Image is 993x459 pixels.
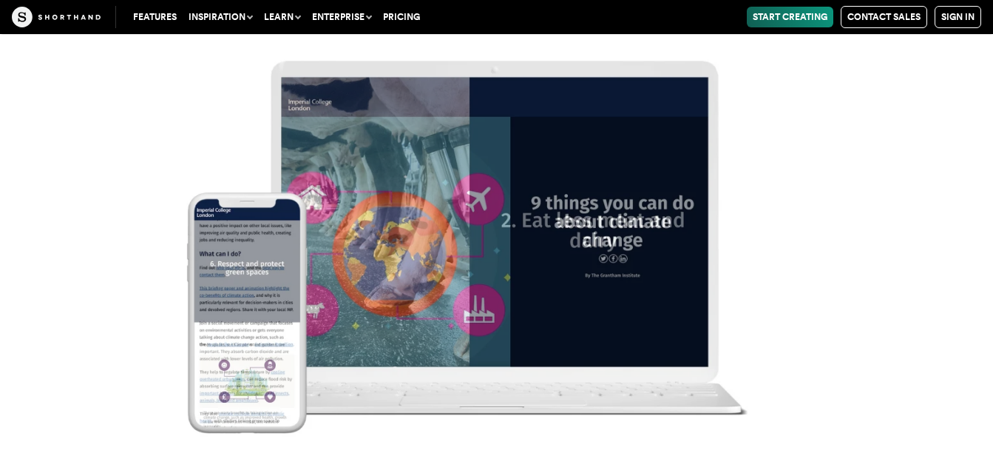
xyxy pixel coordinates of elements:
button: Learn [258,7,306,27]
img: The Craft [12,7,101,27]
button: Enterprise [306,7,377,27]
button: Inspiration [183,7,258,27]
a: Pricing [377,7,426,27]
a: Features [127,7,183,27]
a: Sign in [935,6,981,28]
a: Start Creating [747,7,833,27]
a: Contact Sales [841,6,927,28]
